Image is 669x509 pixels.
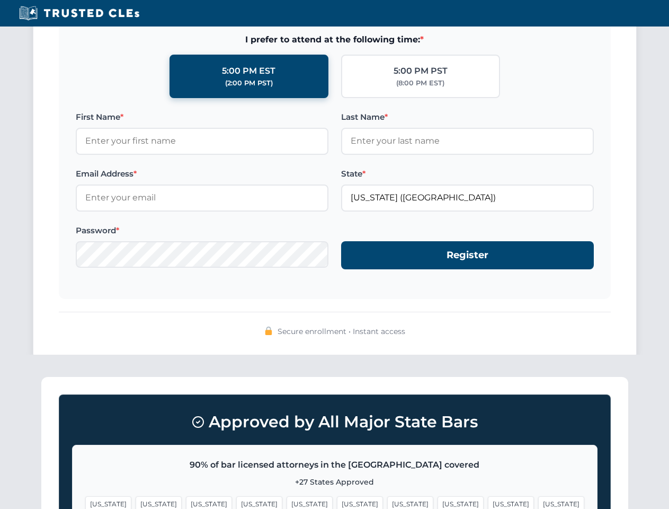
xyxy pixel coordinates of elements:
[16,5,142,21] img: Trusted CLEs
[341,241,594,269] button: Register
[76,168,328,180] label: Email Address
[76,185,328,211] input: Enter your email
[278,326,405,337] span: Secure enrollment • Instant access
[341,168,594,180] label: State
[85,476,584,488] p: +27 States Approved
[72,408,597,436] h3: Approved by All Major State Bars
[76,33,594,47] span: I prefer to attend at the following time:
[85,458,584,472] p: 90% of bar licensed attorneys in the [GEOGRAPHIC_DATA] covered
[76,111,328,124] label: First Name
[76,224,328,237] label: Password
[396,78,444,89] div: (8:00 PM EST)
[341,111,594,124] label: Last Name
[341,128,594,154] input: Enter your last name
[394,64,448,78] div: 5:00 PM PST
[341,185,594,211] input: Florida (FL)
[222,64,275,78] div: 5:00 PM EST
[225,78,273,89] div: (2:00 PM PST)
[264,327,273,335] img: 🔒
[76,128,328,154] input: Enter your first name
